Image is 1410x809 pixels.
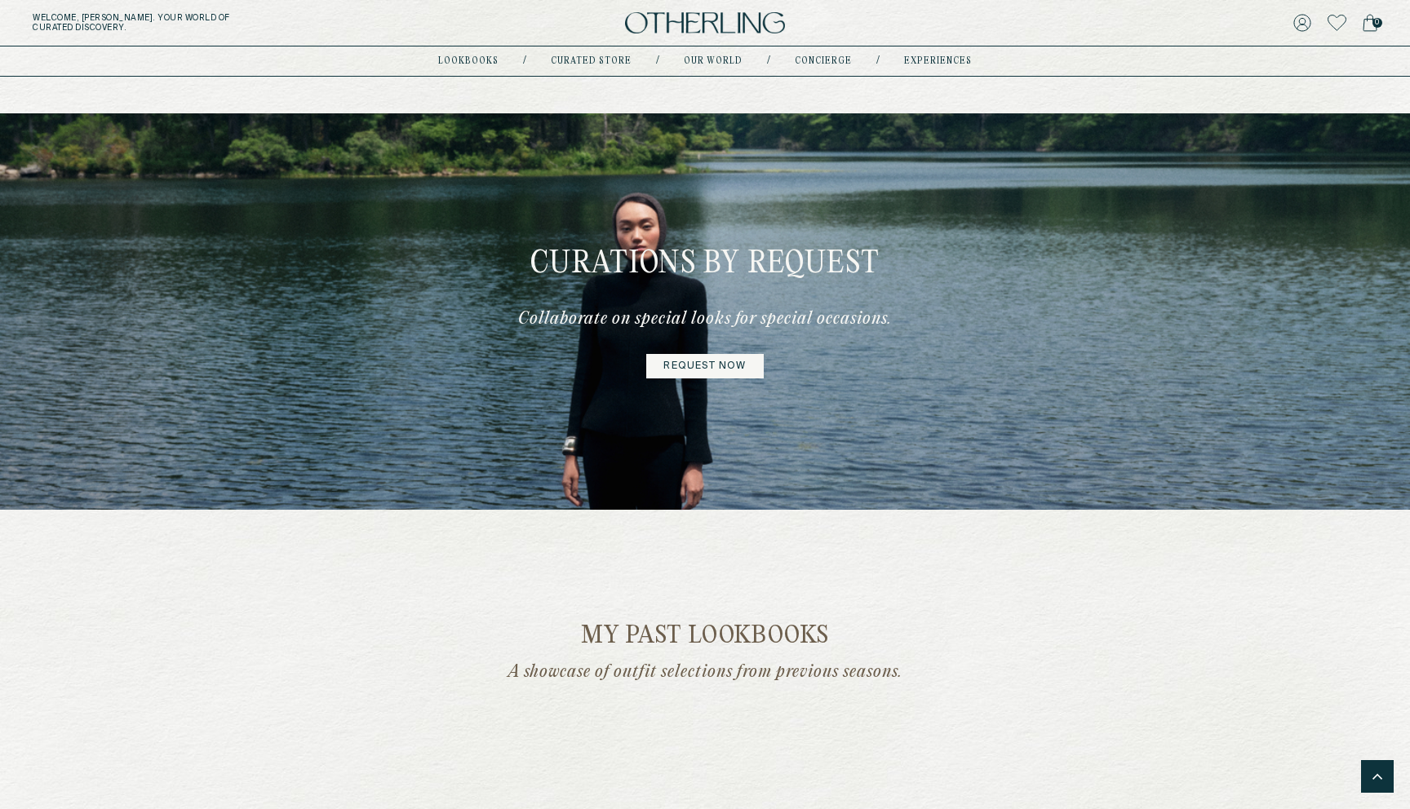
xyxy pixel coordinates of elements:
[387,624,1023,649] h2: MY PAST LOOKBOOKS
[1363,11,1377,34] a: 0
[625,12,785,34] img: logo
[1372,18,1382,28] span: 0
[518,308,892,354] p: Collaborate on special looks for special occasions.
[523,55,526,68] div: /
[646,354,763,378] a: Request now
[518,245,892,309] h2: Curations by Request
[876,55,880,68] div: /
[767,55,770,68] div: /
[387,661,1023,683] p: A showcase of outfit selections from previous seasons.
[795,57,852,65] a: concierge
[656,55,659,68] div: /
[438,57,499,65] a: lookbooks
[904,57,972,65] a: experiences
[551,57,632,65] a: Curated store
[684,57,743,65] a: Our world
[33,13,436,33] h5: Welcome, [PERSON_NAME] . Your world of curated discovery.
